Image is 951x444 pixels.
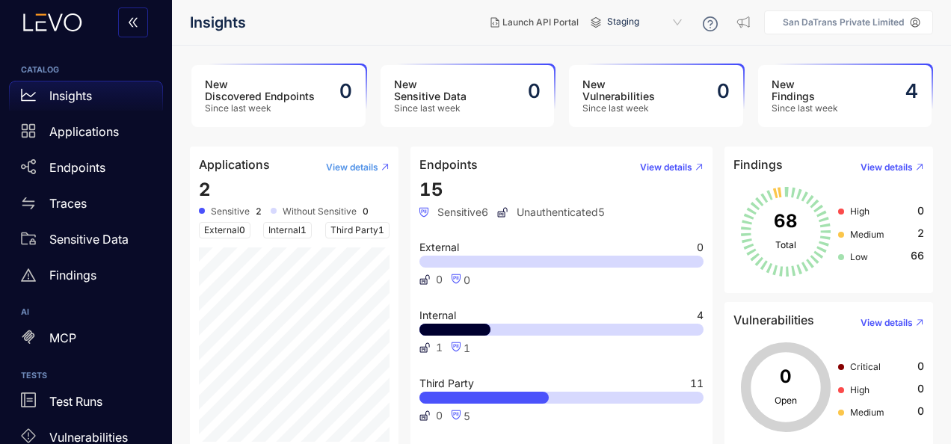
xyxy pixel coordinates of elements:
span: Since last week [394,103,467,114]
p: Test Runs [49,395,102,408]
span: Staging [607,10,685,34]
a: Insights [9,81,163,117]
span: High [850,384,870,395]
span: Low [850,251,868,262]
h3: New Vulnerabilities [582,78,655,102]
p: Traces [49,197,87,210]
span: 0 [436,410,443,422]
span: 1 [436,342,443,354]
a: Findings [9,260,163,296]
span: Medium [850,407,884,418]
span: Medium [850,229,884,240]
span: warning [21,268,36,283]
h2: 4 [905,80,918,102]
p: Sensitive Data [49,232,129,246]
span: Unauthenticated 5 [497,206,605,218]
h4: Vulnerabilities [733,313,814,327]
h2: 0 [717,80,730,102]
span: View details [861,162,913,173]
span: High [850,206,870,217]
h4: Endpoints [419,158,478,171]
span: 1 [464,342,470,354]
a: Sensitive Data [9,224,163,260]
span: 0 [239,224,245,235]
a: Test Runs [9,386,163,422]
span: Without Sensitive [283,206,357,217]
span: 2 [199,179,211,200]
h3: New Findings [772,78,838,102]
span: View details [640,162,692,173]
span: 0 [917,405,924,417]
h6: AI [21,308,151,317]
span: 0 [697,242,704,253]
h3: New Sensitive Data [394,78,467,102]
p: MCP [49,331,76,345]
span: 4 [697,310,704,321]
span: double-left [127,16,139,30]
p: Endpoints [49,161,105,174]
a: Applications [9,117,163,152]
button: Launch API Portal [478,10,591,34]
p: San DaTrans Private Limited [783,17,904,28]
button: View details [849,311,924,335]
span: 0 [464,274,470,286]
p: Applications [49,125,119,138]
span: Since last week [772,103,838,114]
span: View details [861,318,913,328]
span: Sensitive 6 [419,206,488,218]
span: 0 [917,360,924,372]
p: Insights [49,89,92,102]
span: Critical [850,361,881,372]
b: 2 [256,206,262,217]
span: 15 [419,179,443,200]
h4: Applications [199,158,270,171]
h6: CATALOG [21,66,151,75]
b: 0 [363,206,369,217]
span: View details [326,162,378,173]
span: 66 [911,250,924,262]
h4: Findings [733,158,783,171]
button: double-left [118,7,148,37]
span: 1 [378,224,384,235]
span: 0 [436,274,443,286]
a: MCP [9,324,163,360]
span: External [419,242,459,253]
button: View details [628,155,704,179]
span: 11 [690,378,704,389]
span: Internal [263,222,312,238]
span: 5 [464,410,470,422]
span: 2 [917,227,924,239]
span: External [199,222,250,238]
span: swap [21,196,36,211]
span: Internal [419,310,456,321]
span: Third Party [419,378,474,389]
h2: 0 [339,80,352,102]
span: Since last week [582,103,655,114]
span: 0 [917,383,924,395]
button: View details [849,155,924,179]
span: 0 [917,205,924,217]
a: Traces [9,188,163,224]
a: Endpoints [9,152,163,188]
span: 1 [301,224,307,235]
h3: New Discovered Endpoints [205,78,315,102]
span: Launch API Portal [502,17,579,28]
h6: TESTS [21,371,151,380]
p: Findings [49,268,96,282]
span: Insights [190,14,246,31]
span: Since last week [205,103,315,114]
p: Vulnerabilities [49,431,128,444]
h2: 0 [528,80,541,102]
span: Sensitive [211,206,250,217]
button: View details [314,155,390,179]
span: Third Party [325,222,390,238]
